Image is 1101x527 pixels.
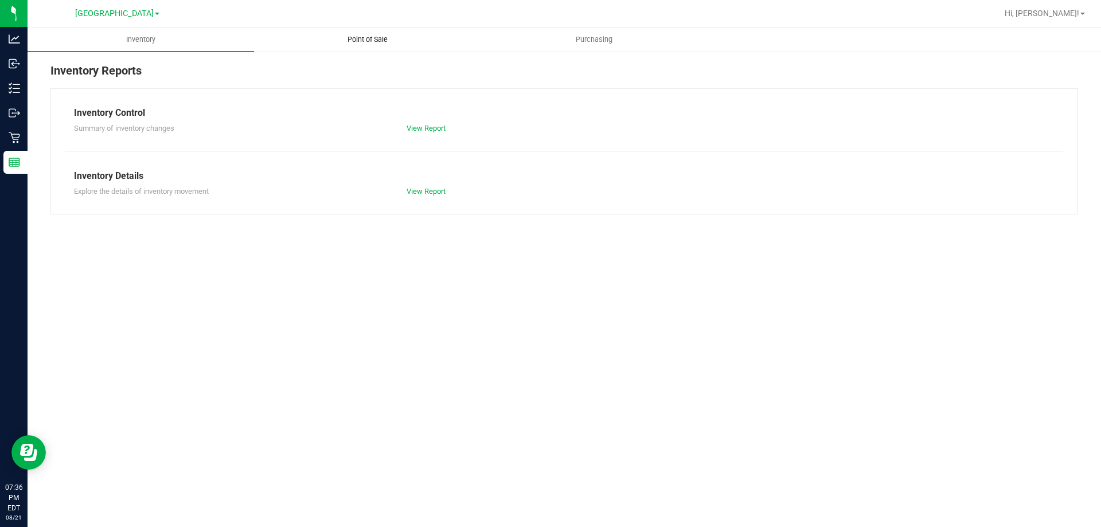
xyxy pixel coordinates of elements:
[332,34,403,45] span: Point of Sale
[407,124,446,132] a: View Report
[11,435,46,470] iframe: Resource center
[9,58,20,69] inline-svg: Inbound
[50,62,1078,88] div: Inventory Reports
[481,28,707,52] a: Purchasing
[74,187,209,196] span: Explore the details of inventory movement
[407,187,446,196] a: View Report
[254,28,481,52] a: Point of Sale
[9,132,20,143] inline-svg: Retail
[1005,9,1079,18] span: Hi, [PERSON_NAME]!
[5,482,22,513] p: 07:36 PM EDT
[28,28,254,52] a: Inventory
[9,33,20,45] inline-svg: Analytics
[75,9,154,18] span: [GEOGRAPHIC_DATA]
[111,34,171,45] span: Inventory
[74,124,174,132] span: Summary of inventory changes
[560,34,628,45] span: Purchasing
[74,169,1055,183] div: Inventory Details
[9,83,20,94] inline-svg: Inventory
[74,106,1055,120] div: Inventory Control
[9,157,20,168] inline-svg: Reports
[5,513,22,522] p: 08/21
[9,107,20,119] inline-svg: Outbound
